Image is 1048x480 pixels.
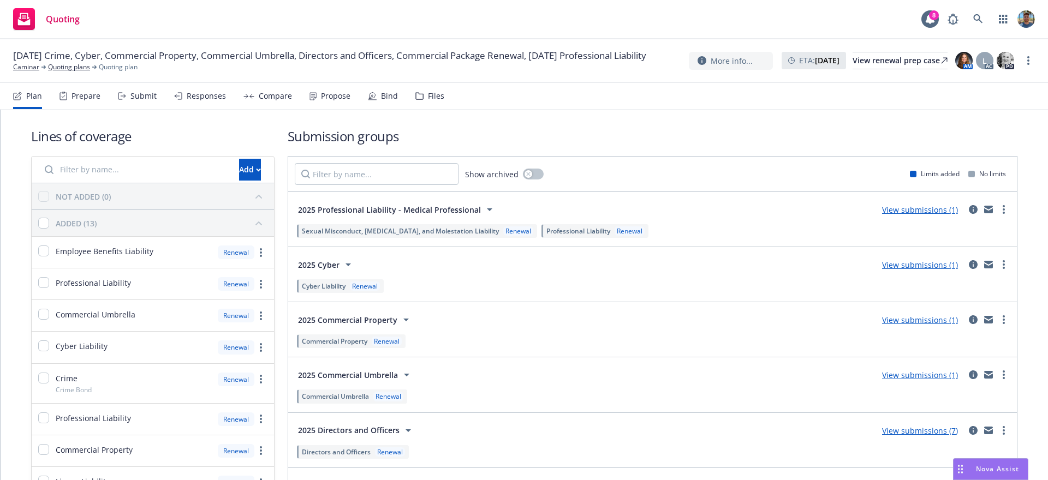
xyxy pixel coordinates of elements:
span: 2025 Professional Liability - Medical Professional [298,204,481,215]
span: Commercial Umbrella [302,392,369,401]
span: Crime Bond [56,385,92,394]
a: mail [982,313,995,326]
div: 8 [929,10,939,20]
div: Renewal [372,337,402,346]
a: more [254,278,267,291]
button: 2025 Professional Liability - Medical Professional [295,199,499,220]
button: More info... [689,52,773,70]
div: Renewal [218,309,254,322]
div: Renewal [615,226,645,236]
div: Renewal [218,277,254,291]
button: Add [239,159,261,181]
button: 2025 Directors and Officers [295,419,418,441]
a: more [254,412,267,425]
a: more [997,424,1010,437]
div: Renewal [503,226,533,236]
img: photo [997,52,1014,69]
a: circleInformation [967,424,980,437]
a: mail [982,258,995,271]
img: photo [1017,10,1035,28]
span: Professional Liability [546,226,610,236]
a: mail [982,424,995,437]
a: View renewal prep case [853,52,948,69]
h1: Submission groups [288,127,1017,145]
a: View submissions (1) [882,370,958,380]
div: Responses [187,92,226,100]
a: mail [982,368,995,381]
span: Nova Assist [976,464,1019,473]
div: Renewal [375,447,405,457]
span: Cyber Liability [302,281,346,291]
a: more [254,373,267,386]
div: Renewal [218,373,254,386]
div: Renewal [218,245,254,259]
img: photo [955,52,973,69]
input: Filter by name... [295,163,458,185]
a: more [254,246,267,259]
a: circleInformation [967,368,980,381]
div: ADDED (13) [56,218,97,229]
a: Caminar [13,62,39,72]
a: View submissions (7) [882,425,958,436]
button: 2025 Cyber [295,254,358,275]
button: ADDED (13) [56,214,267,232]
div: Renewal [373,392,403,401]
a: circleInformation [967,313,980,326]
span: L [982,55,987,67]
a: more [997,313,1010,326]
span: 2025 Cyber [298,259,340,271]
a: circleInformation [967,258,980,271]
a: more [254,309,267,322]
a: Quoting plans [48,62,90,72]
span: Cyber Liability [56,340,108,352]
span: 2025 Commercial Umbrella [298,369,398,381]
div: Renewal [218,340,254,354]
span: Show archived [465,169,519,180]
span: Commercial Property [56,444,133,455]
a: more [1022,54,1035,67]
span: Commercial Property [302,337,367,346]
div: Files [428,92,444,100]
span: Professional Liability [56,412,131,424]
h1: Lines of coverage [31,127,275,145]
button: 2025 Commercial Umbrella [295,364,416,386]
span: Quoting plan [99,62,138,72]
button: NOT ADDED (0) [56,188,267,205]
a: Search [967,8,989,30]
a: View submissions (1) [882,205,958,215]
a: View submissions (1) [882,260,958,270]
span: Commercial Umbrella [56,309,135,320]
a: more [997,258,1010,271]
span: [DATE] Crime, Cyber, Commercial Property, Commercial Umbrella, Directors and Officers, Commercial... [13,49,646,62]
a: circleInformation [967,203,980,216]
div: Limits added [910,169,960,178]
a: more [997,203,1010,216]
span: Employee Benefits Liability [56,245,153,257]
span: 2025 Commercial Property [298,314,397,326]
span: 2025 Directors and Officers [298,424,400,436]
button: Nova Assist [953,458,1028,480]
div: Drag to move [954,459,967,479]
button: 2025 Commercial Property [295,309,416,331]
a: Switch app [992,8,1014,30]
div: Prepare [72,92,100,100]
div: Bind [381,92,398,100]
span: Professional Liability [56,277,131,289]
span: More info... [711,55,753,67]
div: No limits [968,169,1006,178]
div: Renewal [350,281,380,291]
a: mail [982,203,995,216]
input: Filter by name... [38,159,233,181]
strong: [DATE] [815,55,839,65]
span: Crime [56,373,78,384]
div: Compare [259,92,292,100]
span: ETA : [799,55,839,66]
div: Add [239,159,261,180]
span: Quoting [46,15,80,23]
span: Sexual Misconduct, [MEDICAL_DATA], and Molestation Liability [302,226,499,236]
div: Renewal [218,444,254,458]
span: Directors and Officers [302,447,371,457]
div: Submit [130,92,157,100]
div: Plan [26,92,42,100]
